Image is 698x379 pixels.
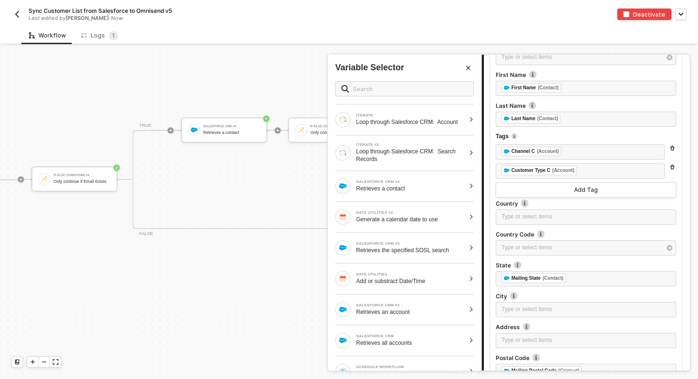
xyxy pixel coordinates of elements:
div: SALESFORCE CRM [356,334,465,338]
div: Add Tag [574,186,598,194]
div: Logs [81,31,118,40]
div: SALESFORCE CRM #3 [356,242,465,246]
div: ITERATE [356,114,465,117]
label: Address [496,323,676,331]
span: icon-expand [53,359,58,365]
button: Close [462,62,474,74]
label: Country Code [496,230,676,238]
img: Block [339,116,347,123]
label: City [496,292,676,300]
span: icon-minus [41,359,47,365]
button: Add Tag [496,182,676,198]
div: Retrieves all accounts [356,339,465,347]
img: fieldIcon [504,275,509,281]
div: Last Name [511,114,536,123]
label: Last Name [496,102,676,110]
div: Last edited by - Now [28,15,327,22]
div: Retrieves an account [356,308,465,316]
button: deactivateDeactivate [617,9,671,20]
span: [PERSON_NAME] [66,15,109,21]
img: fieldIcon [504,116,509,122]
img: icon-info [523,323,530,331]
img: Block [339,275,347,283]
div: Schedule Workflow [356,370,465,378]
div: SALESFORCE CRM #4 [356,180,465,184]
img: Block [339,149,347,157]
button: back [11,9,23,20]
label: Postal Code [496,354,676,362]
div: (Contact) [538,115,558,123]
div: Mailing State [511,274,541,283]
input: Search [353,84,468,94]
div: SCHEDULE WORKFLOW [356,365,465,369]
div: Retrieves the specified SOSL search [356,246,465,254]
div: Loop through Salesforce CRM: Search Records [356,148,465,163]
div: Loop through Salesforce CRM: Account [356,118,465,126]
img: icon-info [532,354,540,361]
img: Block [339,306,347,313]
span: icon-play [30,359,36,365]
img: fieldIcon [504,85,509,91]
img: fieldIcon [504,149,509,154]
img: icon-info [514,261,521,269]
img: Block [339,368,347,375]
div: Channel C [511,147,535,156]
label: State [496,261,676,269]
div: (Contact) [538,84,559,92]
div: First Name [511,84,536,92]
label: Country [496,199,676,208]
div: Add or substract Date/Time [356,277,465,285]
div: (Contact) [543,275,564,282]
div: (Contact) [558,367,579,375]
div: Variable Selector [335,62,404,74]
img: back [13,10,21,18]
img: icon-info [510,292,518,300]
span: 1 [112,32,115,39]
div: Deactivate [633,10,665,19]
div: ITERATE #2 [356,143,465,147]
div: DATE UTILITIES #2 [356,211,465,215]
div: Retrieves a contact [356,185,465,192]
img: fieldIcon [504,368,509,374]
img: search [341,85,349,93]
sup: 1 [109,31,118,40]
div: (Account) [552,167,575,174]
div: Generate a calendar date to use [356,216,465,223]
div: Workflow [29,32,66,39]
img: Block [339,244,347,252]
img: icon-info [511,133,517,139]
span: Sync Customer List from Salesforce to Omnisend v5 [28,7,172,15]
span: Tags [496,133,509,141]
img: Block [339,213,347,221]
div: Customer Type C [511,166,550,175]
img: Block [339,337,347,344]
img: icon-info [521,199,528,207]
img: deactivate [623,11,629,17]
div: SALESFORCE CRM #2 [356,303,465,307]
div: (Account) [537,148,559,155]
div: Mailing Postal Code [511,367,557,375]
img: Block [339,182,347,190]
img: fieldIcon [504,168,509,173]
img: icon-info [537,230,545,238]
label: First Name [496,71,676,79]
img: icon-info [529,71,537,78]
img: icon-info [528,102,536,109]
div: DATE UTILITIES [356,273,465,276]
